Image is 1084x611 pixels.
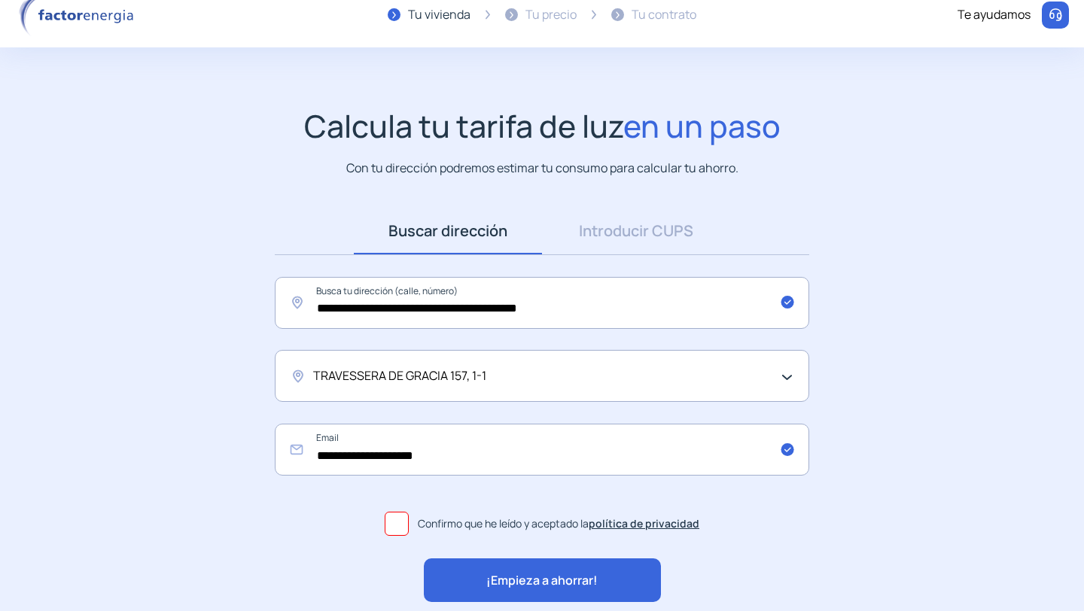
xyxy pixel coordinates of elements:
span: ¡Empieza a ahorrar! [486,571,598,591]
span: Confirmo que he leído y aceptado la [418,515,699,532]
div: Te ayudamos [958,5,1031,25]
div: Tu vivienda [408,5,470,25]
span: en un paso [623,105,781,147]
a: Buscar dirección [354,208,542,254]
h1: Calcula tu tarifa de luz [304,108,781,144]
a: política de privacidad [589,516,699,530]
div: Tu precio [525,5,577,25]
p: Con tu dirección podremos estimar tu consumo para calcular tu ahorro. [346,159,738,178]
a: Introducir CUPS [542,208,730,254]
div: Tu contrato [632,5,696,25]
img: llamar [1048,8,1063,23]
span: TRAVESSERA DE GRACIA 157, 1-1 [313,366,486,386]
